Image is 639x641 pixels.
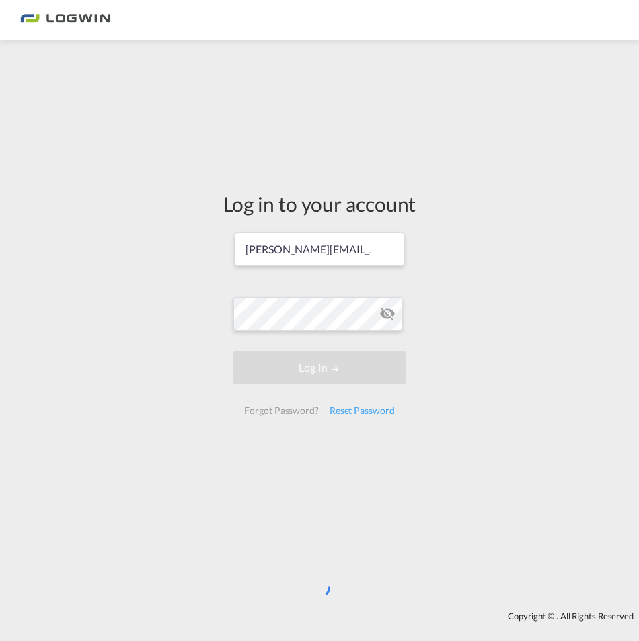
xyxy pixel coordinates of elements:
[235,232,404,266] input: Enter email/phone number
[379,306,396,322] md-icon: icon-eye-off
[233,351,405,384] button: LOGIN
[324,398,400,423] div: Reset Password
[20,5,111,36] img: bc73a0e0d8c111efacd525e4c8ad7d32.png
[239,398,324,423] div: Forgot Password?
[223,189,416,218] div: Log in to your account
